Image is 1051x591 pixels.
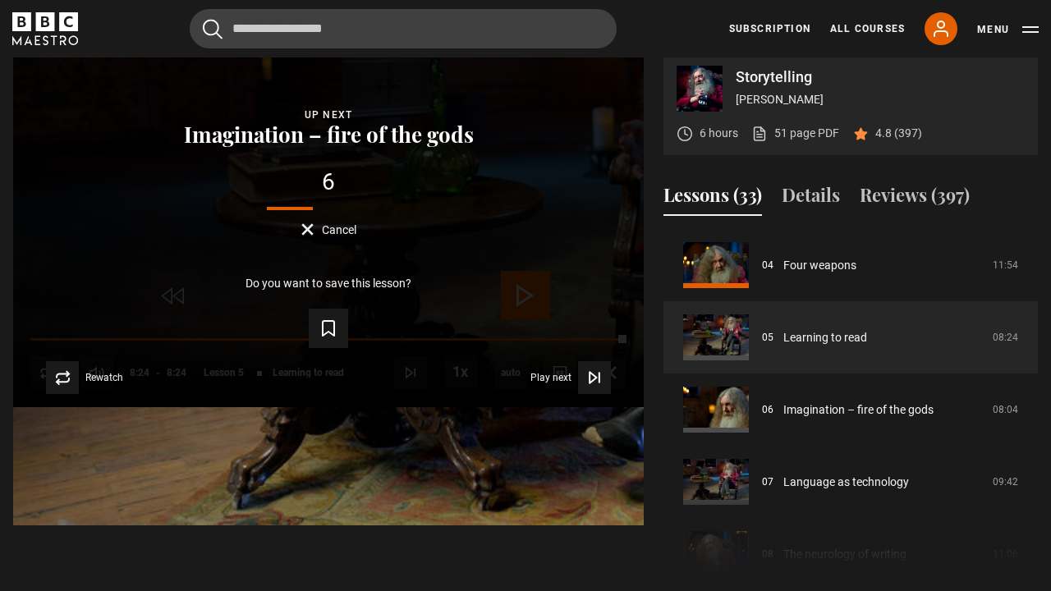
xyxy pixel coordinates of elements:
a: 51 page PDF [751,125,839,142]
video-js: Video Player [13,53,644,407]
a: Language as technology [783,474,909,491]
svg: BBC Maestro [12,12,78,45]
p: [PERSON_NAME] [736,91,1025,108]
button: Rewatch [46,361,123,394]
a: Four weapons [783,257,856,274]
span: Cancel [322,224,356,236]
span: Play next [530,373,571,383]
a: Imagination – fire of the gods [783,401,934,419]
button: Toggle navigation [977,21,1039,38]
button: Reviews (397) [860,181,970,216]
a: Learning to read [783,329,867,346]
div: 6 [39,171,617,194]
button: Play next [530,361,611,394]
div: Up next [39,107,617,123]
button: Details [782,181,840,216]
a: Subscription [729,21,810,36]
button: Lessons (33) [663,181,762,216]
p: Storytelling [736,70,1025,85]
input: Search [190,9,617,48]
button: Submit the search query [203,19,223,39]
p: Do you want to save this lesson? [246,277,411,289]
a: All Courses [830,21,905,36]
button: Imagination – fire of the gods [179,123,479,146]
p: 4.8 (397) [875,125,922,142]
p: 6 hours [700,125,738,142]
button: Cancel [301,223,356,236]
span: Rewatch [85,373,123,383]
